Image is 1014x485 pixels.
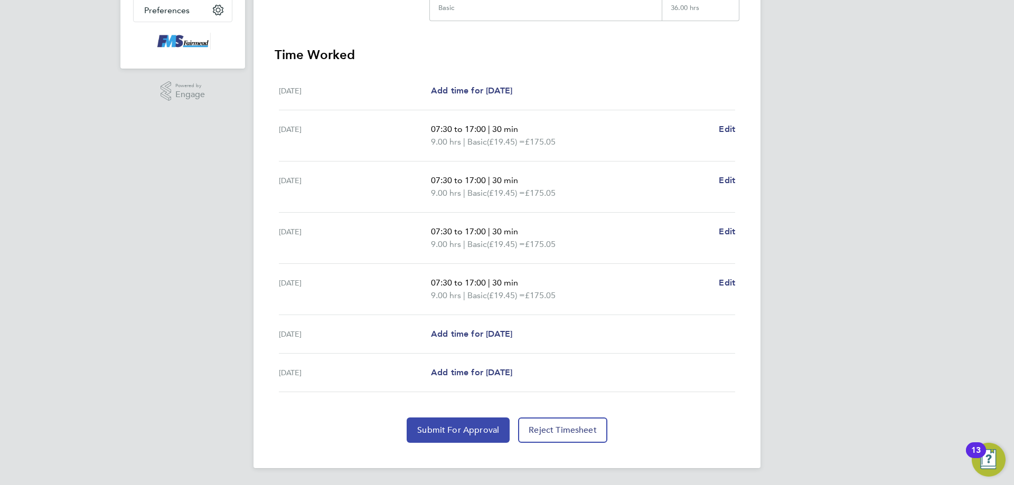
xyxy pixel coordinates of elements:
span: | [488,278,490,288]
span: 07:30 to 17:00 [431,278,486,288]
span: Edit [719,175,735,185]
span: 30 min [492,124,518,134]
span: Powered by [175,81,205,90]
span: 9.00 hrs [431,137,461,147]
span: | [463,290,465,300]
span: Edit [719,226,735,236]
h3: Time Worked [275,46,739,63]
span: (£19.45) = [487,137,525,147]
span: Add time for [DATE] [431,85,512,96]
div: [DATE] [279,174,431,199]
span: | [488,175,490,185]
span: | [463,239,465,249]
span: (£19.45) = [487,239,525,249]
div: [DATE] [279,366,431,379]
span: £175.05 [525,137,556,147]
span: 9.00 hrs [431,188,461,198]
span: (£19.45) = [487,290,525,300]
a: Add time for [DATE] [431,366,512,379]
a: Edit [719,277,735,289]
span: £175.05 [525,239,556,249]
span: 30 min [492,278,518,288]
span: Engage [175,90,205,99]
a: Powered byEngage [161,81,205,101]
span: £175.05 [525,188,556,198]
span: 30 min [492,175,518,185]
button: Submit For Approval [407,417,510,443]
a: Edit [719,225,735,238]
span: 07:30 to 17:00 [431,124,486,134]
span: Reject Timesheet [529,425,597,435]
div: [DATE] [279,277,431,302]
span: 30 min [492,226,518,236]
img: f-mead-logo-retina.png [155,33,211,50]
a: Edit [719,174,735,187]
span: Basic [467,238,487,251]
a: Go to home page [133,33,232,50]
span: Add time for [DATE] [431,367,512,377]
span: Basic [467,289,487,302]
span: Add time for [DATE] [431,329,512,339]
span: 07:30 to 17:00 [431,226,486,236]
div: [DATE] [279,225,431,251]
span: (£19.45) = [487,188,525,198]
span: £175.05 [525,290,556,300]
span: Edit [719,124,735,134]
a: Add time for [DATE] [431,84,512,97]
a: Add time for [DATE] [431,328,512,340]
span: Edit [719,278,735,288]
a: Edit [719,123,735,136]
div: Basic [438,4,454,12]
div: [DATE] [279,328,431,340]
span: | [488,124,490,134]
span: 07:30 to 17:00 [431,175,486,185]
div: [DATE] [279,84,431,97]
span: | [463,188,465,198]
span: | [463,137,465,147]
div: 36.00 hrs [662,4,739,21]
span: Submit For Approval [417,425,499,435]
span: 9.00 hrs [431,290,461,300]
span: Preferences [144,5,190,15]
span: Basic [467,187,487,199]
div: [DATE] [279,123,431,148]
span: 9.00 hrs [431,239,461,249]
span: | [488,226,490,236]
div: 13 [971,450,981,464]
span: Basic [467,136,487,148]
button: Open Resource Center, 13 new notifications [972,443,1006,477]
button: Reject Timesheet [518,417,607,443]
